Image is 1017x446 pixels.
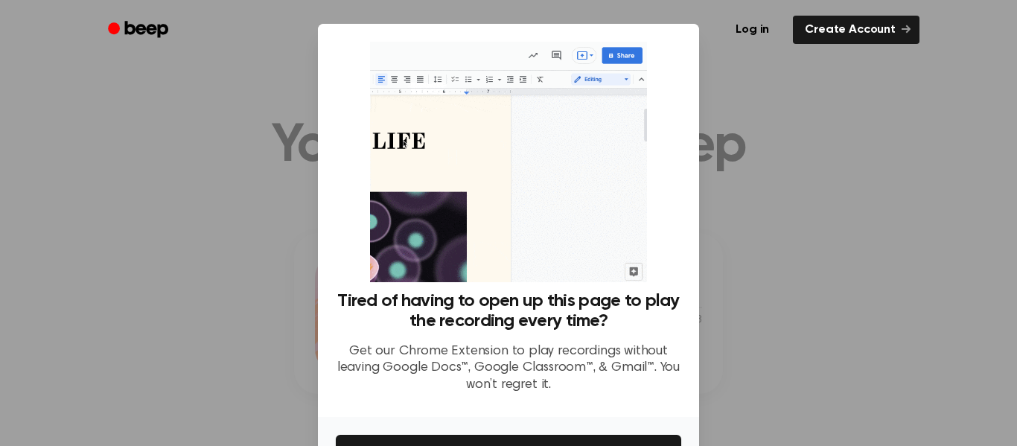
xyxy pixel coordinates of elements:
[336,291,681,331] h3: Tired of having to open up this page to play the recording every time?
[721,13,784,47] a: Log in
[793,16,919,44] a: Create Account
[370,42,646,282] img: Beep extension in action
[98,16,182,45] a: Beep
[336,343,681,394] p: Get our Chrome Extension to play recordings without leaving Google Docs™, Google Classroom™, & Gm...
